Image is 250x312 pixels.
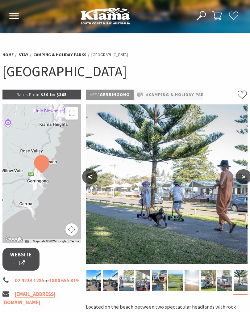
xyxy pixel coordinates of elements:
[119,270,134,291] img: Werri Beach Holiday Park, Gerringong
[103,270,118,291] img: Cabin deck at Werri Beach Holiday Park
[65,223,78,236] button: Map camera controls
[2,62,248,80] h1: [GEOGRAPHIC_DATA]
[15,277,44,284] a: 02 4234 1285
[81,7,130,24] img: Kiama Logo
[65,107,78,120] button: Toggle fullscreen view
[86,90,134,100] p: Gerringong
[10,251,32,267] span: Website
[70,239,79,243] a: Terms (opens in new tab)
[19,52,28,58] a: Stay
[201,270,216,291] img: Werri Beach Holiday Park, Gerringong
[2,248,40,270] a: Website
[2,52,14,58] a: Home
[86,270,101,291] img: Cabin deck at Werri Beach Holiday Park
[25,239,29,243] button: Keyboard shortcuts
[234,270,248,291] img: Werri Beach Holiday Park - Dog Friendly
[4,235,24,243] img: Google
[86,104,248,264] img: Werri Beach Holiday Park - Dog Friendly
[185,270,199,291] img: Surfing Spot, Werri Beach Holiday Park
[2,291,55,306] a: [EMAIL_ADDRESS][DOMAIN_NAME]
[91,52,128,58] li: [GEOGRAPHIC_DATA]
[168,270,183,291] img: Werri Beach Holiday Park
[82,169,98,184] button: <
[90,92,100,97] span: Area
[2,277,81,285] li: or
[152,270,167,291] img: Swimming Pool - Werri Beach Holiday Park
[146,91,210,98] a: #Camping & Holiday Parks
[2,90,81,99] p: $30 to $365
[17,92,41,97] span: Rates From:
[135,270,150,291] img: Private Balcony - Holiday Cabin Werri Beach Holiday Park
[33,52,86,58] a: Camping & Holiday Parks
[49,277,79,284] a: 1800 655 819
[217,270,232,291] img: Werri Beach Holiday Park, Dog Friendly
[4,235,24,243] a: Click to see this area on Google Maps
[33,239,66,243] span: Map data ©2025 Google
